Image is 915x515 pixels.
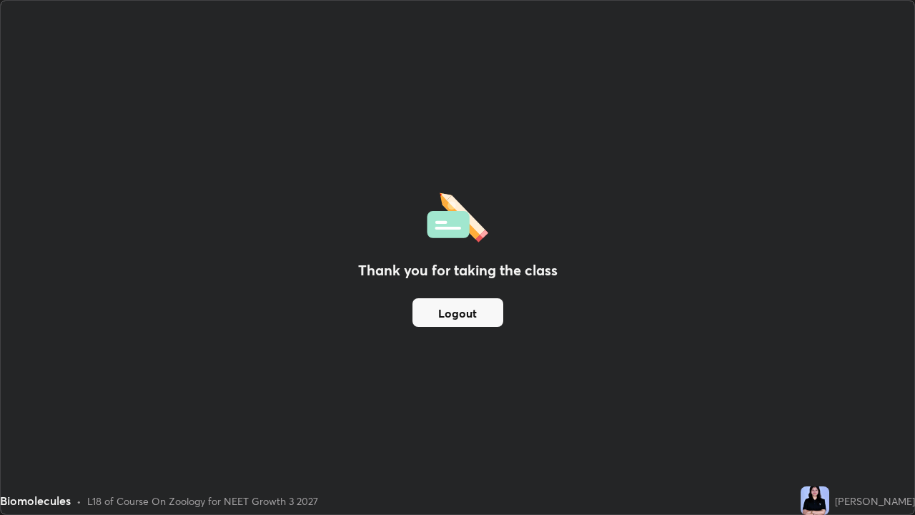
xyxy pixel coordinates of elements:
[358,260,558,281] h2: Thank you for taking the class
[412,298,503,327] button: Logout
[835,494,915,509] div: [PERSON_NAME]
[76,494,81,509] div: •
[801,486,829,515] img: f3274e365041448fb68da36d93efd048.jpg
[427,188,488,242] img: offlineFeedback.1438e8b3.svg
[87,494,318,509] div: L18 of Course On Zoology for NEET Growth 3 2027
